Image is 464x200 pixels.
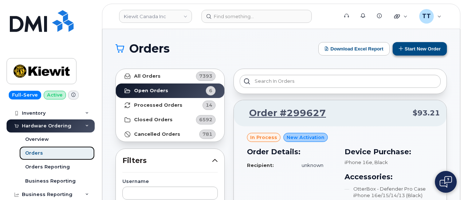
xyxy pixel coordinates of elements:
span: 6592 [199,116,212,123]
button: Start New Order [393,42,447,56]
a: All Orders7393 [116,69,224,83]
strong: Open Orders [134,88,168,94]
span: 7393 [199,73,212,79]
span: 14 [206,102,212,109]
span: iPhone 16e [345,159,372,165]
span: , Black [372,159,388,165]
a: Open Orders6 [116,83,224,98]
a: Processed Orders14 [116,98,224,113]
span: $93.21 [413,108,440,118]
span: New Activation [287,134,325,141]
a: Closed Orders6592 [116,113,224,127]
span: Orders [129,43,170,54]
img: Open chat [440,176,452,188]
button: Download Excel Report [318,42,390,56]
span: in process [250,134,277,141]
strong: Closed Orders [134,117,173,123]
span: 6 [209,87,212,94]
strong: Processed Orders [134,102,182,108]
strong: All Orders [134,73,161,79]
a: Cancelled Orders781 [116,127,224,142]
h3: Accessories: [345,171,433,182]
td: unknown [295,159,336,172]
a: Order #299627 [240,107,326,120]
strong: Cancelled Orders [134,131,180,137]
span: Filters [122,155,212,166]
h3: Device Purchase: [345,146,433,157]
input: Search in orders [240,75,441,88]
label: Username [122,179,218,184]
span: 781 [202,131,212,138]
strong: Recipient: [247,162,274,168]
h3: Order Details: [247,146,336,157]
